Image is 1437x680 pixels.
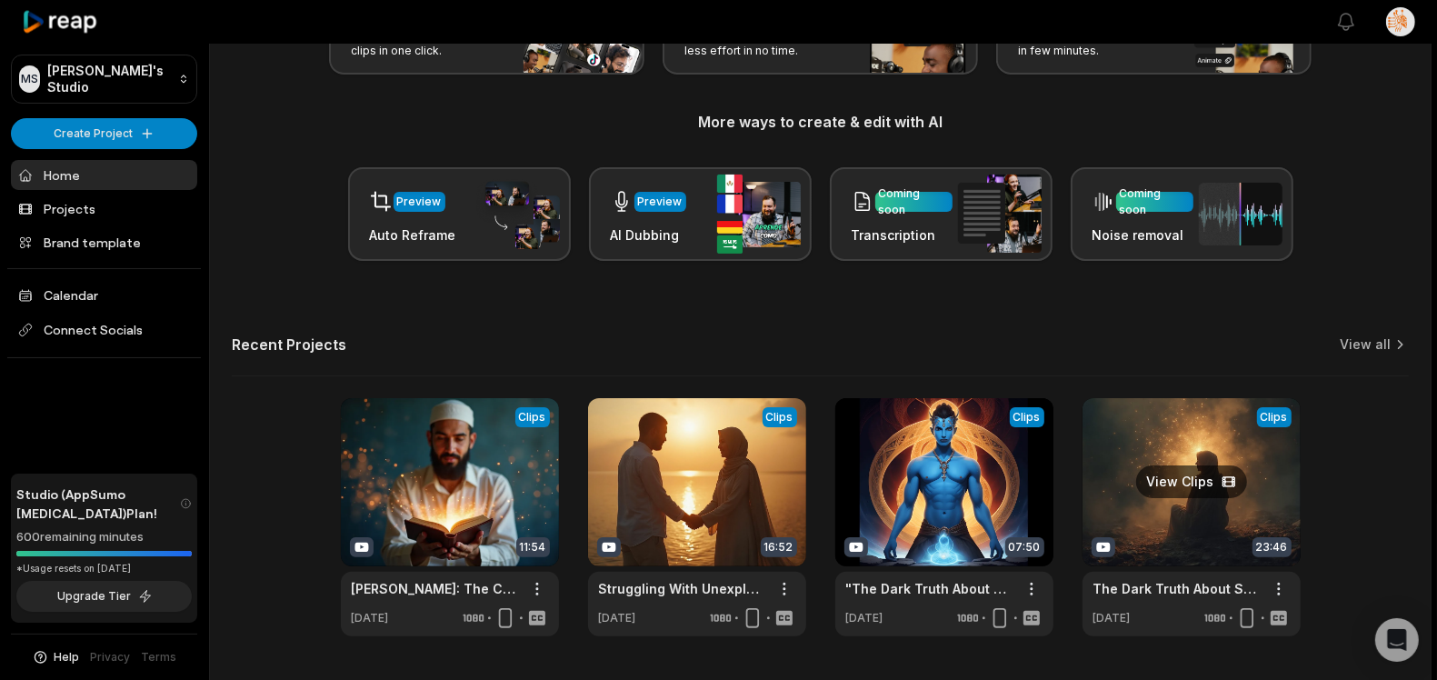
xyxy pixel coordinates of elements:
[958,175,1042,253] img: transcription.png
[11,280,197,310] a: Calendar
[16,528,192,546] div: 600 remaining minutes
[91,649,131,665] a: Privacy
[16,485,180,523] span: Studio (AppSumo [MEDICAL_DATA]) Plan!
[476,179,560,250] img: auto_reframe.png
[32,649,80,665] button: Help
[611,225,686,245] h3: AI Dubbing
[11,118,197,149] button: Create Project
[16,562,192,575] div: *Usage resets on [DATE]
[47,63,171,95] p: [PERSON_NAME]'s Studio
[11,314,197,346] span: Connect Socials
[11,227,197,257] a: Brand template
[852,225,953,245] h3: Transcription
[352,579,519,598] a: [PERSON_NAME]: The Complete Guide to [DEMOGRAPHIC_DATA] Spiritual Healing Traditions & Practices
[11,160,197,190] a: Home
[370,225,456,245] h3: Auto Reframe
[599,579,766,598] a: Struggling With Unexplained [MEDICAL_DATA]? The Spiritual Root You’re Overlooking
[1120,185,1190,218] div: Coming soon
[1199,183,1282,245] img: noise_removal.png
[142,649,177,665] a: Terms
[1340,335,1391,354] a: View all
[638,194,683,210] div: Preview
[1375,618,1419,662] div: Open Intercom Messenger
[846,579,1013,598] a: "The Dark Truth About Djinn Dependency: Can Even Pious Spiritual Entities Harm Your Life?"
[879,185,949,218] div: Coming soon
[717,175,801,254] img: ai_dubbing.png
[1093,225,1193,245] h3: Noise removal
[232,111,1409,133] h3: More ways to create & edit with AI
[232,335,346,354] h2: Recent Projects
[1093,579,1261,598] a: The Dark Truth About Spiritual Attacks That Nobody Wants To Talk About | Signs, Protection & Healing
[397,194,442,210] div: Preview
[16,581,192,612] button: Upgrade Tier
[11,194,197,224] a: Projects
[55,649,80,665] span: Help
[19,65,40,93] div: MS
